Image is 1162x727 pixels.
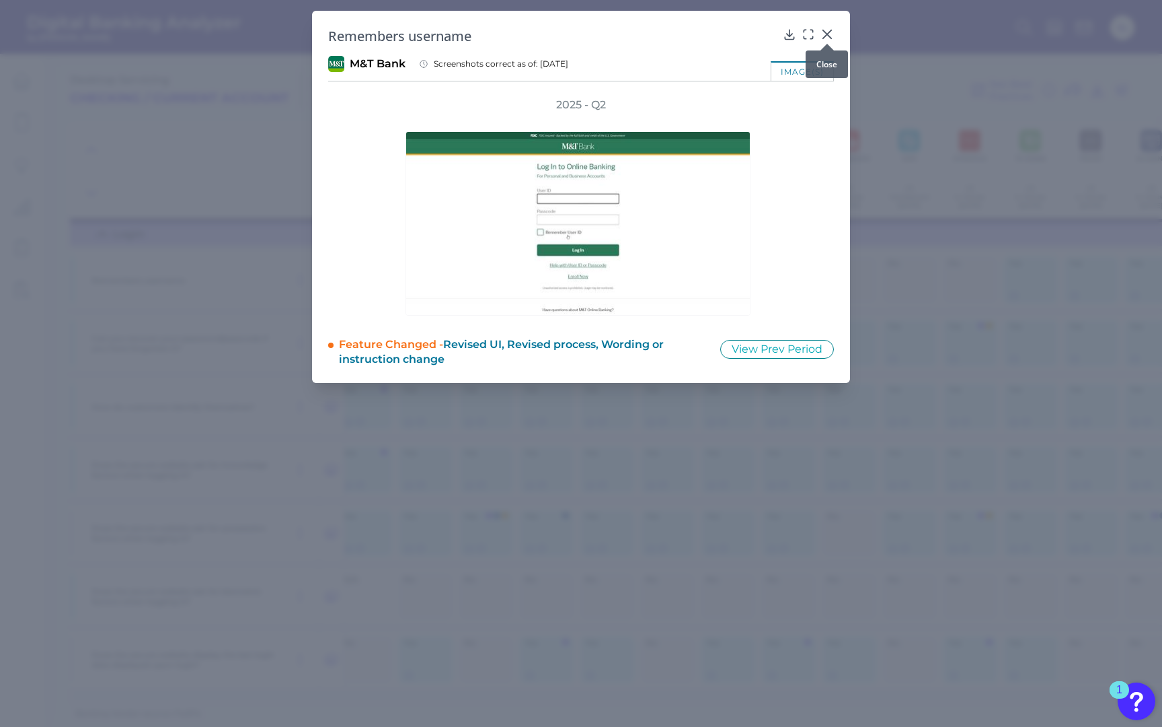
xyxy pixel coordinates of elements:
[556,98,606,112] h3: 2025 - Q2
[771,61,834,81] div: image(s)
[339,332,702,367] div: Feature Changed -
[1116,690,1122,707] div: 1
[1118,683,1155,720] button: Open Resource Center, 1 new notification
[405,131,750,316] img: 552a-M&TBank-Q2-2025.jpg
[328,56,344,72] img: M&T Bank
[434,59,568,69] span: Screenshots correct as of: [DATE]
[720,340,834,359] button: View Prev Period
[350,57,405,71] span: M&T Bank
[339,338,664,366] span: Revised UI, Revised process, Wording or instruction change
[328,27,777,45] h2: Remembers username
[806,50,848,78] div: Close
